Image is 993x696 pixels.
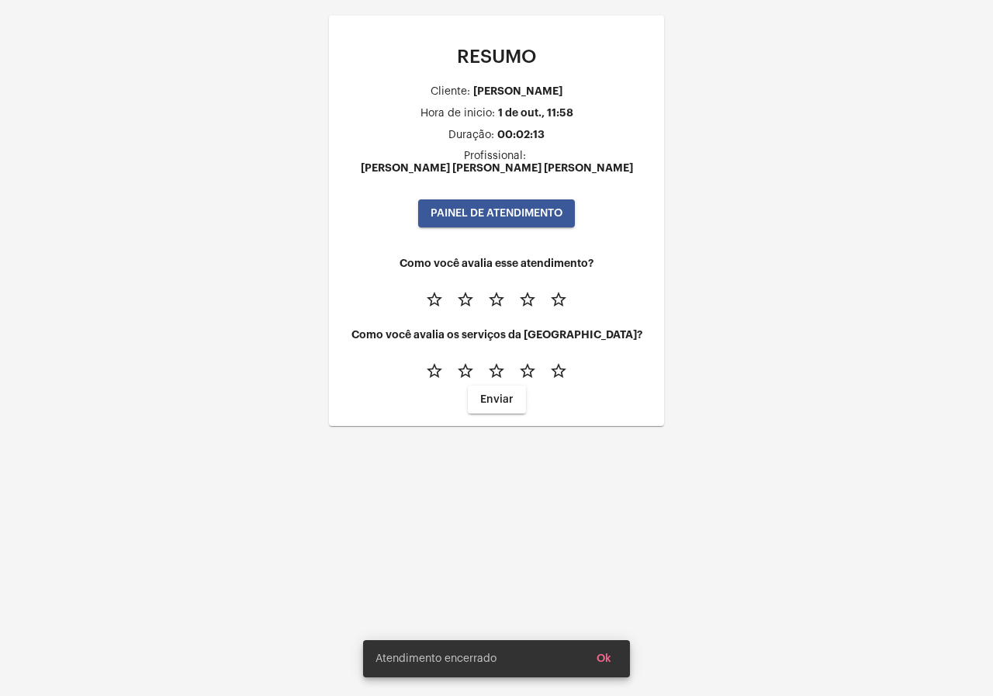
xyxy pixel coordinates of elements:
div: Cliente: [431,86,470,98]
mat-icon: star_border [425,362,444,380]
div: Hora de inicio: [420,108,495,119]
mat-icon: star_border [549,290,568,309]
mat-icon: star_border [518,362,537,380]
span: Atendimento encerrado [375,651,496,667]
mat-icon: star_border [487,290,506,309]
mat-icon: star_border [456,290,475,309]
p: RESUMO [341,47,652,67]
span: Enviar [480,394,514,405]
mat-icon: star_border [487,362,506,380]
span: Ok [597,653,611,664]
div: [PERSON_NAME] [PERSON_NAME] [PERSON_NAME] [361,162,633,174]
div: Profissional: [464,151,526,162]
div: Duração: [448,130,494,141]
div: 1 de out., 11:58 [498,107,573,119]
mat-icon: star_border [549,362,568,380]
button: Enviar [468,386,526,414]
div: 00:02:13 [497,129,545,140]
div: [PERSON_NAME] [473,85,562,97]
mat-icon: star_border [425,290,444,309]
h4: Como você avalia esse atendimento? [341,258,652,269]
h4: Como você avalia os serviços da [GEOGRAPHIC_DATA]? [341,329,652,341]
mat-icon: star_border [456,362,475,380]
mat-icon: star_border [518,290,537,309]
span: PAINEL DE ATENDIMENTO [431,208,562,219]
button: PAINEL DE ATENDIMENTO [418,199,575,227]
